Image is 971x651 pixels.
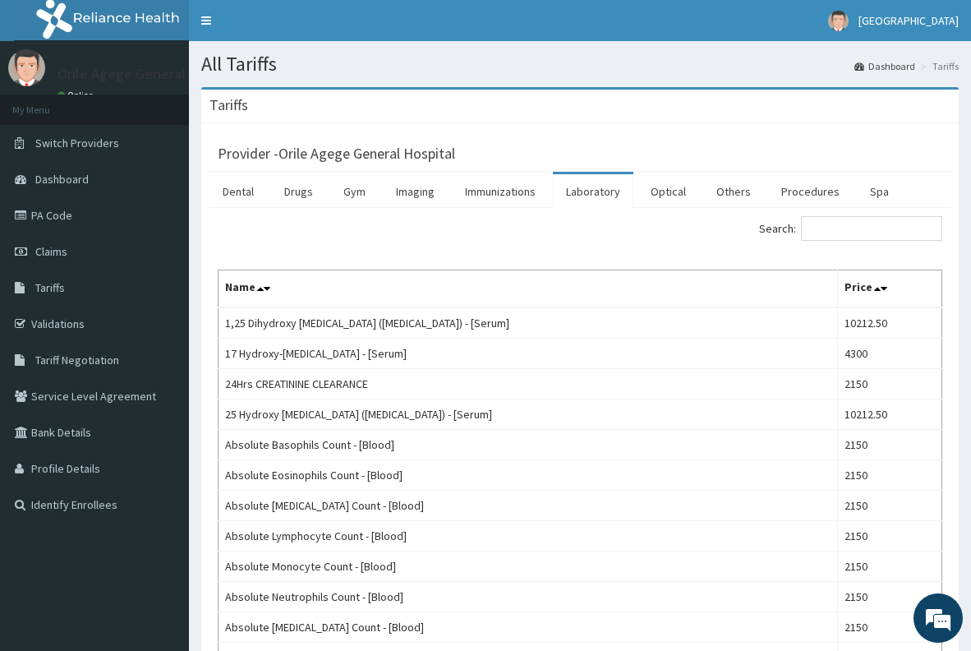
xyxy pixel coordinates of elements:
h3: Provider - Orile Agege General Hospital [218,146,455,161]
th: Name [219,270,838,308]
td: 2150 [838,491,942,521]
a: Dental [209,174,267,209]
td: 10212.50 [838,399,942,430]
td: 2150 [838,612,942,643]
a: Online [58,90,97,101]
a: Immunizations [452,174,549,209]
td: Absolute [MEDICAL_DATA] Count - [Blood] [219,612,838,643]
label: Search: [759,216,942,241]
td: 2150 [838,369,942,399]
td: 2150 [838,521,942,552]
h1: All Tariffs [201,53,959,75]
td: Absolute Basophils Count - [Blood] [219,430,838,460]
td: Absolute [MEDICAL_DATA] Count - [Blood] [219,491,838,521]
h3: Tariffs [209,98,248,113]
span: [GEOGRAPHIC_DATA] [858,13,959,28]
td: 25 Hydroxy [MEDICAL_DATA] ([MEDICAL_DATA]) - [Serum] [219,399,838,430]
td: Absolute Neutrophils Count - [Blood] [219,582,838,612]
td: 2150 [838,582,942,612]
a: Dashboard [854,59,915,73]
td: Absolute Monocyte Count - [Blood] [219,552,838,582]
p: Orile Agege General Hospital [58,67,243,81]
a: Laboratory [553,174,633,209]
span: Claims [35,244,67,259]
td: 1,25 Dihydroxy [MEDICAL_DATA] ([MEDICAL_DATA]) - [Serum] [219,307,838,339]
span: Tariffs [35,280,65,295]
input: Search: [801,216,942,241]
a: Procedures [768,174,853,209]
li: Tariffs [917,59,959,73]
td: 4300 [838,339,942,369]
a: Others [703,174,764,209]
span: Switch Providers [35,136,119,150]
td: 2150 [838,430,942,460]
span: Tariff Negotiation [35,353,119,367]
td: Absolute Eosinophils Count - [Blood] [219,460,838,491]
span: Dashboard [35,172,89,187]
img: User Image [828,11,849,31]
a: Imaging [383,174,448,209]
td: 24Hrs CREATININE CLEARANCE [219,369,838,399]
td: Absolute Lymphocyte Count - [Blood] [219,521,838,552]
td: 2150 [838,552,942,582]
td: 17 Hydroxy-[MEDICAL_DATA] - [Serum] [219,339,838,369]
a: Drugs [271,174,326,209]
th: Price [838,270,942,308]
td: 10212.50 [838,307,942,339]
img: User Image [8,49,45,86]
td: 2150 [838,460,942,491]
a: Gym [330,174,379,209]
a: Spa [857,174,902,209]
a: Optical [637,174,699,209]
